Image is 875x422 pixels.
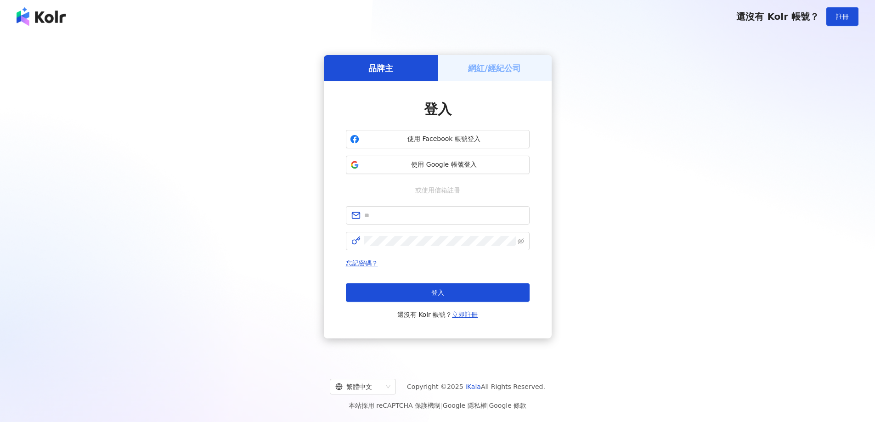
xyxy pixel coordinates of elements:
[397,309,478,320] span: 還沒有 Kolr 帳號？
[836,13,849,20] span: 註冊
[346,259,378,267] a: 忘記密碼？
[431,289,444,296] span: 登入
[346,283,530,302] button: 登入
[736,11,819,22] span: 還沒有 Kolr 帳號？
[409,185,467,195] span: 或使用信箱註冊
[335,379,382,394] div: 繁體中文
[452,311,478,318] a: 立即註冊
[407,381,545,392] span: Copyright © 2025 All Rights Reserved.
[518,238,524,244] span: eye-invisible
[363,160,525,169] span: 使用 Google 帳號登入
[346,130,530,148] button: 使用 Facebook 帳號登入
[487,402,489,409] span: |
[424,101,452,117] span: 登入
[468,62,521,74] h5: 網紅/經紀公司
[346,156,530,174] button: 使用 Google 帳號登入
[443,402,487,409] a: Google 隱私權
[465,383,481,390] a: iKala
[368,62,393,74] h5: 品牌主
[440,402,443,409] span: |
[17,7,66,26] img: logo
[489,402,526,409] a: Google 條款
[826,7,858,26] button: 註冊
[363,135,525,144] span: 使用 Facebook 帳號登入
[349,400,526,411] span: 本站採用 reCAPTCHA 保護機制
